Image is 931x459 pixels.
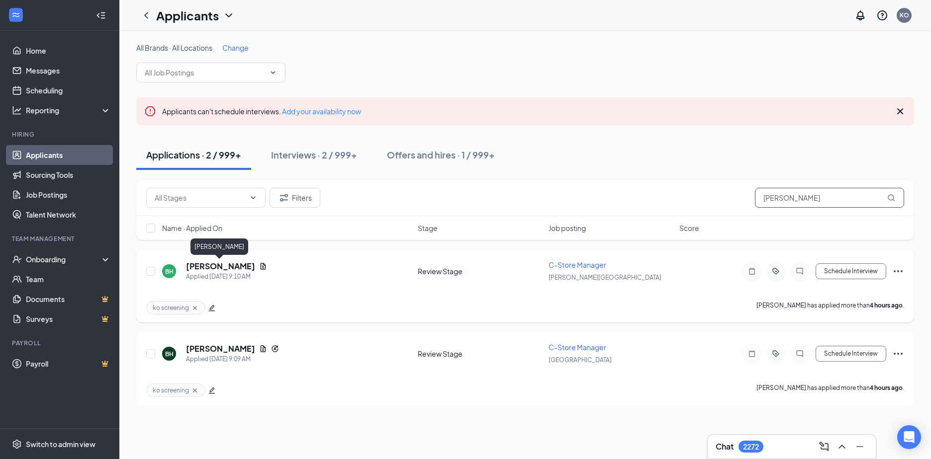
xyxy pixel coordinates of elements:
[870,302,903,309] b: 4 hours ago
[755,188,904,208] input: Search in applications
[549,343,606,352] span: C-Store Manager
[887,194,895,202] svg: MagnifyingGlass
[770,350,782,358] svg: ActiveTag
[26,205,111,225] a: Talent Network
[144,105,156,117] svg: Error
[876,9,888,21] svg: QuestionInfo
[26,185,111,205] a: Job Postings
[12,105,22,115] svg: Analysis
[852,439,868,455] button: Minimize
[387,149,495,161] div: Offers and hires · 1 / 999+
[140,9,152,21] svg: ChevronLeft
[146,149,241,161] div: Applications · 2 / 999+
[12,339,109,347] div: Payroll
[549,223,586,233] span: Job posting
[26,269,111,289] a: Team
[12,234,109,243] div: Team Management
[222,43,249,52] span: Change
[208,387,215,394] span: edit
[191,386,199,394] svg: Cross
[259,262,267,270] svg: Document
[794,350,806,358] svg: ChatInactive
[155,192,245,203] input: All Stages
[894,105,906,117] svg: Cross
[834,439,850,455] button: ChevronUp
[26,309,111,329] a: SurveysCrown
[746,350,758,358] svg: Note
[191,304,199,312] svg: Cross
[96,10,106,20] svg: Collapse
[165,267,174,276] div: BH
[756,301,904,314] p: [PERSON_NAME] has applied more than .
[418,266,543,276] div: Review Stage
[249,194,257,202] svg: ChevronDown
[892,348,904,360] svg: Ellipses
[26,354,111,374] a: PayrollCrown
[186,272,267,282] div: Applied [DATE] 9:10 AM
[282,107,361,116] a: Add your availability now
[162,107,361,116] span: Applicants can't schedule interviews.
[549,260,606,269] span: C-Store Manager
[186,261,255,272] h5: [PERSON_NAME]
[153,304,189,312] span: ko screening
[870,384,903,391] b: 4 hours ago
[716,441,734,452] h3: Chat
[186,343,255,354] h5: [PERSON_NAME]
[162,223,222,233] span: Name · Applied On
[818,441,830,453] svg: ComposeMessage
[549,356,612,364] span: [GEOGRAPHIC_DATA]
[836,441,848,453] svg: ChevronUp
[679,223,699,233] span: Score
[816,263,886,279] button: Schedule Interview
[26,254,102,264] div: Onboarding
[271,149,357,161] div: Interviews · 2 / 999+
[156,7,219,24] h1: Applicants
[549,274,661,281] span: [PERSON_NAME][GEOGRAPHIC_DATA]
[746,267,758,275] svg: Note
[165,350,174,358] div: BH
[190,238,248,255] div: [PERSON_NAME]
[145,67,265,78] input: All Job Postings
[816,439,832,455] button: ComposeMessage
[756,383,904,397] p: [PERSON_NAME] has applied more than .
[26,105,111,115] div: Reporting
[153,386,189,394] span: ko screening
[418,349,543,359] div: Review Stage
[208,305,215,311] span: edit
[259,345,267,353] svg: Document
[743,443,759,451] div: 2272
[418,223,438,233] span: Stage
[854,441,866,453] svg: Minimize
[11,10,21,20] svg: WorkstreamLogo
[26,145,111,165] a: Applicants
[26,439,95,449] div: Switch to admin view
[816,346,886,362] button: Schedule Interview
[794,267,806,275] svg: ChatInactive
[770,267,782,275] svg: ActiveTag
[12,130,109,139] div: Hiring
[270,188,320,208] button: Filter Filters
[897,425,921,449] div: Open Intercom Messenger
[26,289,111,309] a: DocumentsCrown
[26,80,111,100] a: Scheduling
[269,69,277,76] svg: ChevronDown
[186,354,279,364] div: Applied [DATE] 9:09 AM
[854,9,866,21] svg: Notifications
[26,165,111,185] a: Sourcing Tools
[136,43,212,52] span: All Brands · All Locations
[12,254,22,264] svg: UserCheck
[271,345,279,353] svg: Reapply
[26,61,111,80] a: Messages
[12,439,22,449] svg: Settings
[892,265,904,277] svg: Ellipses
[223,9,235,21] svg: ChevronDown
[278,192,290,204] svg: Filter
[900,11,909,19] div: KO
[26,41,111,61] a: Home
